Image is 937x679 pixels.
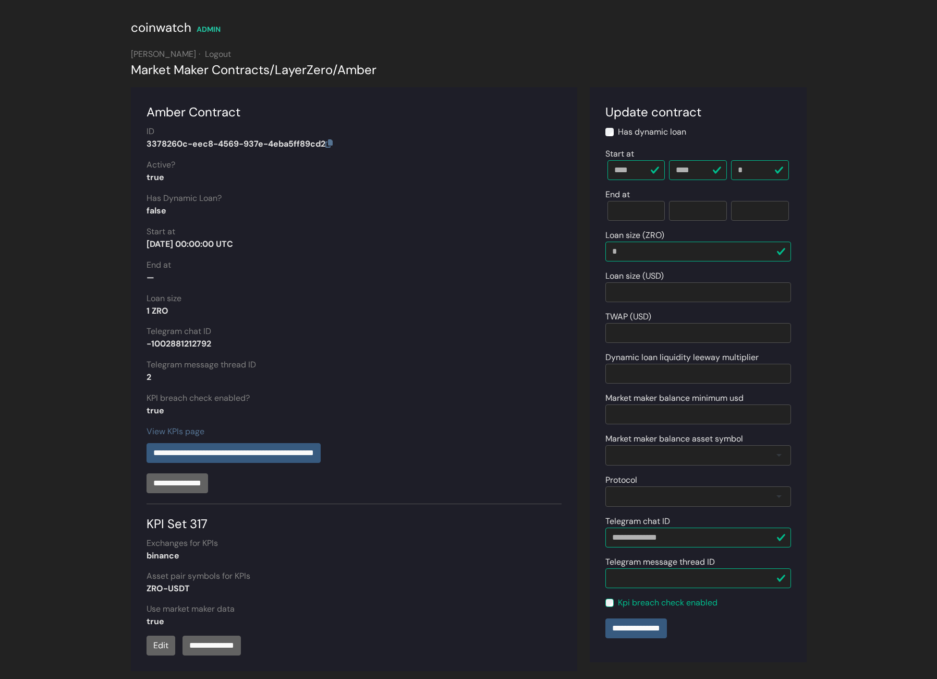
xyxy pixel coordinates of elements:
label: TWAP (USD) [605,311,651,323]
strong: [DATE] 00:00:00 UTC [147,239,233,249]
strong: binance [147,550,179,561]
strong: false [147,205,166,216]
div: Update contract [605,103,791,122]
label: Telegram chat ID [605,515,670,528]
strong: 1 ZRO [147,305,168,316]
strong: 2 [147,372,151,383]
label: Loan size (USD) [605,270,664,282]
label: Asset pair symbols for KPIs [147,570,250,582]
label: Protocol [605,474,637,486]
label: End at [605,188,630,201]
label: Kpi breach check enabled [618,597,717,609]
div: [PERSON_NAME] [131,48,807,61]
span: / [270,62,275,78]
div: ADMIN [197,24,221,35]
a: coinwatch ADMIN [131,23,221,34]
label: Loan size (ZRO) [605,229,664,242]
strong: — [147,272,154,283]
label: End at [147,259,171,271]
strong: true [147,405,164,416]
label: Start at [605,148,634,160]
a: Edit [147,636,175,656]
div: KPI Set 317 [147,504,562,533]
a: View KPIs page [147,426,204,437]
label: Market maker balance asset symbol [605,433,743,445]
div: Market Maker Contracts LayerZero Amber [131,61,807,79]
strong: ZRO-USDT [147,583,190,594]
strong: 3378260c-eec8-4569-937e-4eba5ff89cd2 [147,138,333,149]
strong: true [147,172,164,183]
label: Telegram chat ID [147,325,211,338]
label: Dynamic loan liquidity leeway multiplier [605,351,759,364]
strong: -1002881212792 [147,338,211,349]
label: Telegram message thread ID [147,359,256,371]
label: Exchanges for KPIs [147,537,218,550]
strong: true [147,616,164,627]
label: Loan size [147,292,181,305]
label: Market maker balance minimum usd [605,392,744,404]
label: Active? [147,159,175,171]
label: Has dynamic loan [618,126,686,138]
label: KPI breach check enabled? [147,392,250,404]
label: Has Dynamic Loan? [147,192,222,205]
a: Logout [205,49,231,59]
div: Amber Contract [147,103,562,122]
label: Start at [147,225,175,238]
span: / [333,62,337,78]
div: coinwatch [131,18,191,37]
label: Telegram message thread ID [605,556,715,568]
label: ID [147,125,154,138]
label: Use market maker data [147,603,235,615]
span: · [199,49,200,59]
